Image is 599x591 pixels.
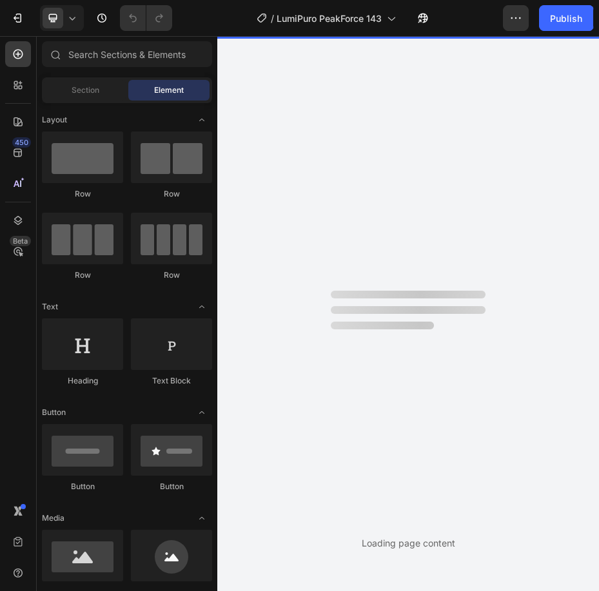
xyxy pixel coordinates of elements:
[42,375,123,387] div: Heading
[191,110,212,130] span: Toggle open
[42,481,123,492] div: Button
[277,12,382,25] span: LumiPuro PeakForce 143
[42,41,212,67] input: Search Sections & Elements
[154,84,184,96] span: Element
[42,512,64,524] span: Media
[191,296,212,317] span: Toggle open
[42,188,123,200] div: Row
[120,5,172,31] div: Undo/Redo
[12,137,31,148] div: 450
[131,188,212,200] div: Row
[191,402,212,423] span: Toggle open
[191,508,212,528] span: Toggle open
[362,536,455,550] div: Loading page content
[131,375,212,387] div: Text Block
[72,84,99,96] span: Section
[42,114,67,126] span: Layout
[539,5,593,31] button: Publish
[10,236,31,246] div: Beta
[131,481,212,492] div: Button
[550,12,582,25] div: Publish
[42,407,66,418] span: Button
[42,269,123,281] div: Row
[131,269,212,281] div: Row
[271,12,274,25] span: /
[42,301,58,313] span: Text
